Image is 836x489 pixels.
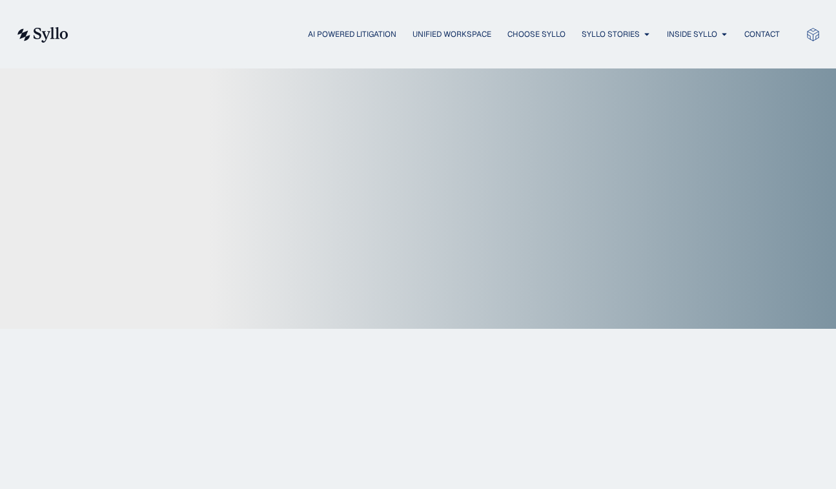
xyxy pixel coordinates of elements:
a: Unified Workspace [413,28,491,40]
a: Inside Syllo [667,28,717,40]
nav: Menu [94,28,780,41]
div: Menu Toggle [94,28,780,41]
a: Contact [744,28,780,40]
a: AI Powered Litigation [308,28,396,40]
img: syllo [15,27,68,43]
a: Choose Syllo [507,28,566,40]
a: Syllo Stories [582,28,640,40]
